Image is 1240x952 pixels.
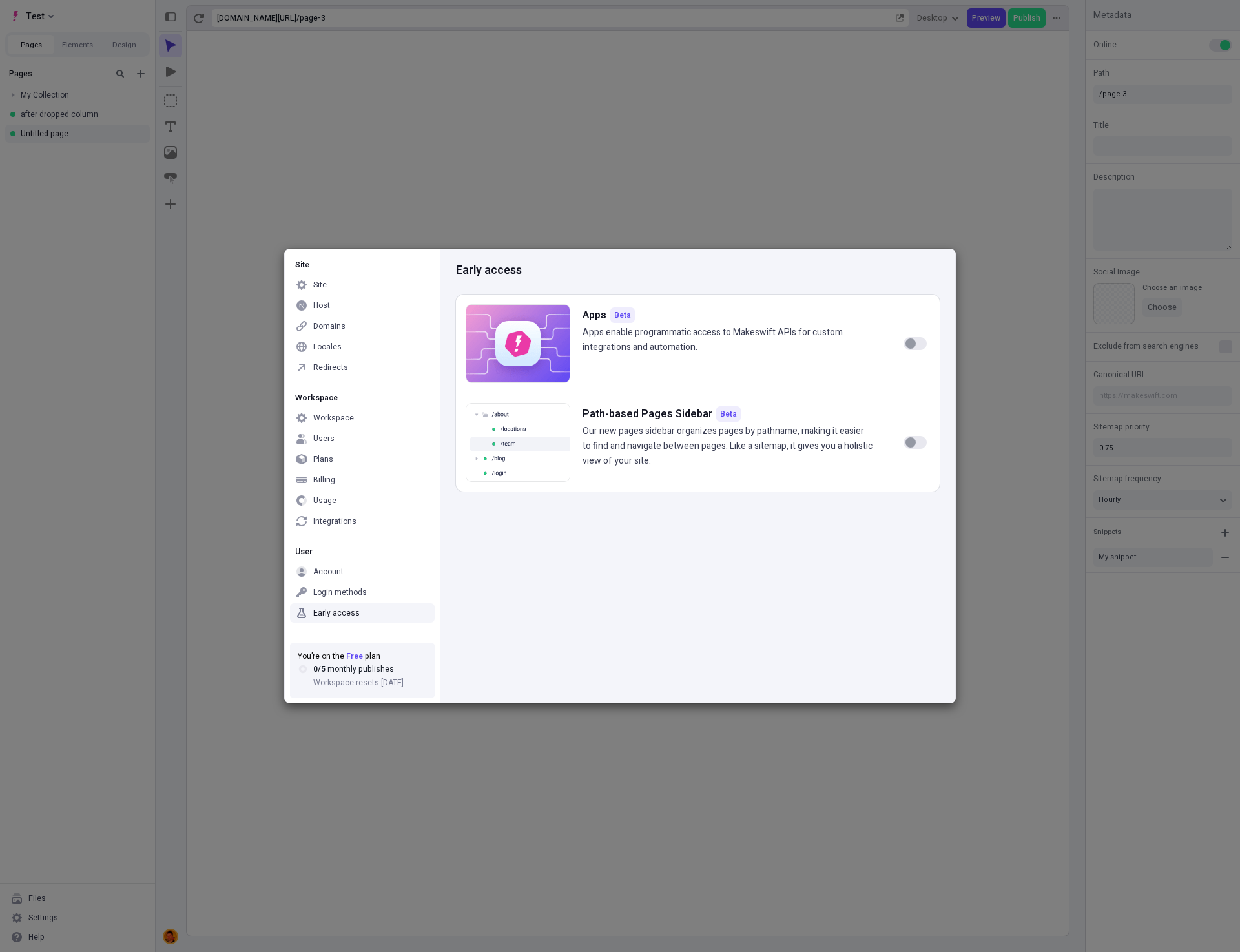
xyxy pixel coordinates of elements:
[346,650,363,662] span: Free
[716,406,741,422] span: Beta
[313,300,330,311] div: Host
[313,677,404,688] span: Workspace resets [DATE]
[313,454,333,464] div: Plans
[313,566,344,577] div: Account
[466,404,570,481] img: Show Routes UI
[583,406,712,422] div: Path-based Pages Sidebar
[313,495,336,506] div: Usage
[313,433,335,444] div: Users
[327,663,394,675] span: monthly publishes
[583,326,873,355] p: Apps enable programmatic access to Makeswift APIs for custom integrations and automation.
[466,305,570,382] img: Show Apps
[290,260,435,270] div: Site
[290,393,435,403] div: Workspace
[456,249,940,295] div: Early access
[583,307,606,323] div: Apps
[610,307,635,323] span: Beta
[290,546,435,557] div: User
[313,663,325,675] span: 0 / 5
[313,413,354,423] div: Workspace
[313,516,356,526] div: Integrations
[313,475,335,485] div: Billing
[313,321,346,331] div: Domains
[313,280,327,290] div: Site
[313,608,360,618] div: Early access
[313,587,367,597] div: Login methods
[313,342,342,352] div: Locales
[583,424,873,468] p: Our new pages sidebar organizes pages by pathname, making it easier to find and navigate between ...
[298,651,427,661] div: You’re on the plan
[313,362,348,373] div: Redirects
